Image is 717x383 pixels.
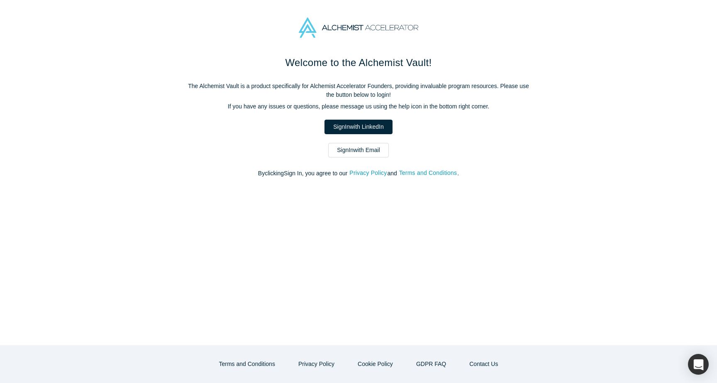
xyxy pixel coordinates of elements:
[399,168,458,178] button: Terms and Conditions
[210,357,284,371] button: Terms and Conditions
[184,169,533,178] p: By clicking Sign In , you agree to our and .
[407,357,455,371] a: GDPR FAQ
[349,357,402,371] button: Cookie Policy
[184,55,533,70] h1: Welcome to the Alchemist Vault!
[184,82,533,99] p: The Alchemist Vault is a product specifically for Alchemist Accelerator Founders, providing inval...
[184,102,533,111] p: If you have any issues or questions, please message us using the help icon in the bottom right co...
[299,17,418,38] img: Alchemist Accelerator Logo
[328,143,389,157] a: SignInwith Email
[349,168,387,178] button: Privacy Policy
[290,357,343,371] button: Privacy Policy
[324,120,392,134] a: SignInwith LinkedIn
[461,357,507,371] button: Contact Us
